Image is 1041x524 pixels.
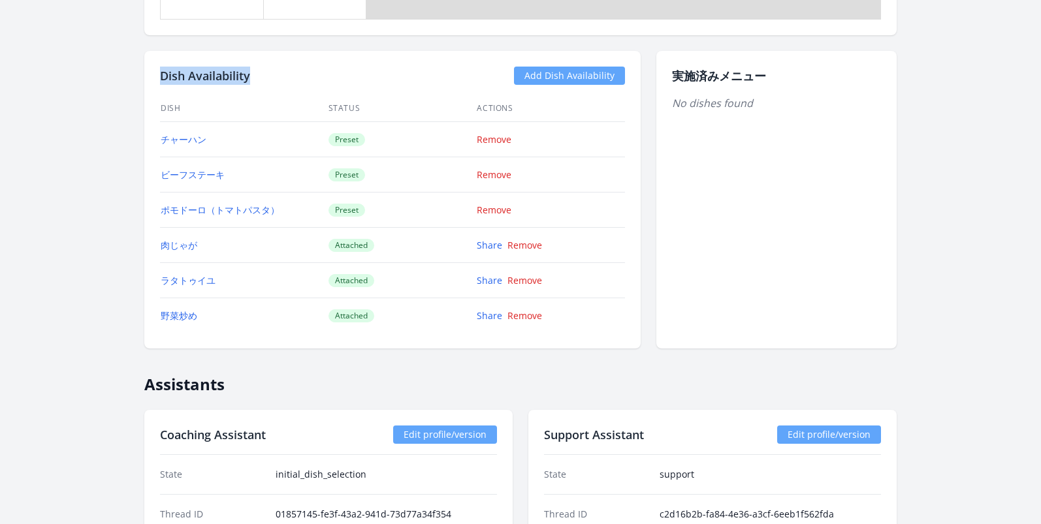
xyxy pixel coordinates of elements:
a: Remove [477,133,511,146]
span: Attached [328,309,374,322]
a: Share [477,274,502,286]
dt: State [544,468,649,481]
a: Remove [477,204,511,216]
th: Status [328,95,477,122]
span: Preset [328,204,365,217]
a: Remove [507,274,542,286]
a: Remove [477,168,511,181]
dd: c2d16b2b-fa84-4e36-a3cf-6eeb1f562fda [660,508,881,521]
a: ポモドーロ（トマトパスタ） [161,204,280,216]
p: No dishes found [672,95,881,111]
h2: Coaching Assistant [160,425,266,444]
a: 野菜炒め [161,309,197,322]
a: ラタトゥイユ [161,274,216,286]
a: 肉じゃが [161,239,197,251]
a: Share [477,309,502,322]
span: Attached [328,239,374,252]
h2: 実施済みメニュー [672,67,881,85]
a: Remove [507,309,542,322]
a: Remove [507,239,542,251]
dd: 01857145-fe3f-43a2-941d-73d77a34f354 [276,508,497,521]
dd: initial_dish_selection [276,468,497,481]
dt: Thread ID [160,508,265,521]
dt: State [160,468,265,481]
h2: Support Assistant [544,425,644,444]
a: Share [477,239,502,251]
h2: Dish Availability [160,67,250,85]
h2: Assistants [144,364,897,394]
dd: support [660,468,881,481]
a: チャーハン [161,133,206,146]
span: Preset [328,168,365,181]
a: ビーフステーキ [161,168,225,181]
a: Edit profile/version [393,425,497,444]
span: Attached [328,274,374,287]
span: Preset [328,133,365,146]
a: Add Dish Availability [514,67,625,85]
dt: Thread ID [544,508,649,521]
a: Edit profile/version [777,425,881,444]
th: Actions [476,95,625,122]
th: Dish [160,95,328,122]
